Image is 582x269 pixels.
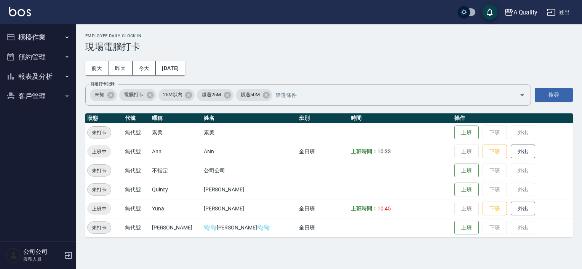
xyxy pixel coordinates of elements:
[202,113,297,123] th: 姓名
[123,199,150,218] td: 無代號
[90,91,109,99] span: 未知
[87,148,111,156] span: 上班中
[90,89,117,101] div: 未知
[88,186,111,194] span: 未打卡
[544,5,573,19] button: 登出
[483,202,507,216] button: 下班
[150,199,202,218] td: Yuna
[516,89,528,101] button: Open
[202,199,297,218] td: [PERSON_NAME]
[123,142,150,161] td: 無代號
[297,113,349,123] th: 班別
[452,113,573,123] th: 操作
[202,142,297,161] td: ANn
[150,113,202,123] th: 暱稱
[197,91,225,99] span: 超過25M
[535,88,573,102] button: 搜尋
[123,123,150,142] td: 無代號
[9,7,31,16] img: Logo
[123,113,150,123] th: 代號
[3,67,73,86] button: 報表及分析
[123,180,150,199] td: 無代號
[88,224,111,232] span: 未打卡
[150,218,202,237] td: [PERSON_NAME]
[513,8,538,17] div: A Quality
[85,113,123,123] th: 狀態
[454,221,479,235] button: 上班
[23,248,62,256] h5: 公司公司
[158,89,195,101] div: 25M以內
[150,123,202,142] td: 素美
[297,142,349,161] td: 全日班
[88,129,111,137] span: 未打卡
[197,89,233,101] div: 超過25M
[236,89,272,101] div: 超過50M
[297,199,349,218] td: 全日班
[123,218,150,237] td: 無代號
[202,161,297,180] td: 公司公司
[6,248,21,263] img: Person
[482,5,497,20] button: save
[158,91,187,99] span: 25M以內
[150,161,202,180] td: 不指定
[88,167,111,175] span: 未打卡
[349,113,452,123] th: 時間
[150,180,202,199] td: Quincy
[87,205,111,213] span: 上班中
[85,61,109,75] button: 前天
[202,218,297,237] td: 🫧🫧[PERSON_NAME]🫧🫧
[85,41,573,52] h3: 現場電腦打卡
[351,148,377,154] b: 上班時間：
[133,61,156,75] button: 今天
[454,164,479,178] button: 上班
[123,161,150,180] td: 無代號
[273,88,506,102] input: 篩選條件
[501,5,541,20] button: A Quality
[511,145,535,159] button: 外出
[109,61,133,75] button: 昨天
[3,27,73,47] button: 櫃檯作業
[511,202,535,216] button: 外出
[202,180,297,199] td: [PERSON_NAME]
[454,183,479,197] button: 上班
[119,89,156,101] div: 電腦打卡
[483,145,507,159] button: 下班
[85,33,573,38] h2: Employee Daily Clock In
[377,205,391,212] span: 10:45
[202,123,297,142] td: 素美
[91,81,115,87] label: 篩選打卡記錄
[351,205,377,212] b: 上班時間：
[454,126,479,140] button: 上班
[3,86,73,106] button: 客戶管理
[23,256,62,263] p: 服務人員
[236,91,264,99] span: 超過50M
[150,142,202,161] td: Ann
[377,148,391,154] span: 10:33
[156,61,185,75] button: [DATE]
[297,218,349,237] td: 全日班
[119,91,148,99] span: 電腦打卡
[3,47,73,67] button: 預約管理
